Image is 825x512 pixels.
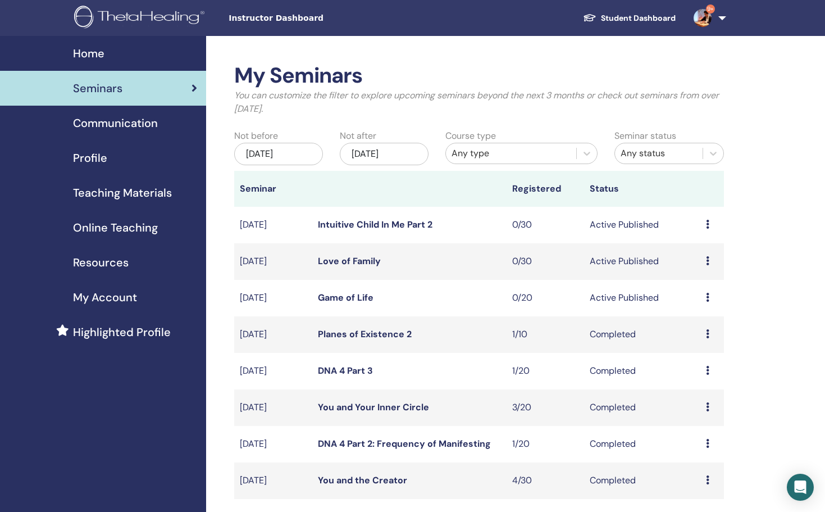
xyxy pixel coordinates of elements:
td: [DATE] [234,316,312,353]
img: graduation-cap-white.svg [583,13,596,22]
img: default.jpg [694,9,712,27]
td: Completed [584,353,701,389]
td: 0/20 [507,280,584,316]
td: [DATE] [234,207,312,243]
a: Intuitive Child In Me Part 2 [318,219,432,230]
div: Open Intercom Messenger [787,474,814,501]
div: Any status [621,147,697,160]
span: Communication [73,115,158,132]
td: Completed [584,463,701,499]
td: Active Published [584,207,701,243]
th: Status [584,171,701,207]
td: [DATE] [234,463,312,499]
h2: My Seminars [234,63,724,89]
td: [DATE] [234,426,312,463]
td: [DATE] [234,280,312,316]
td: 1/10 [507,316,584,353]
a: Planes of Existence 2 [318,328,412,340]
span: Profile [73,149,107,166]
span: Teaching Materials [73,184,172,201]
label: Seminar status [614,129,676,143]
a: Game of Life [318,292,373,303]
td: 1/20 [507,353,584,389]
th: Seminar [234,171,312,207]
label: Not after [340,129,376,143]
div: [DATE] [234,143,323,165]
a: Love of Family [318,255,381,267]
td: 0/30 [507,243,584,280]
a: DNA 4 Part 2: Frequency of Manifesting [318,438,491,450]
a: DNA 4 Part 3 [318,365,373,377]
td: [DATE] [234,389,312,426]
span: My Account [73,289,137,306]
td: Completed [584,426,701,463]
td: Active Published [584,280,701,316]
td: 4/30 [507,463,584,499]
span: 9+ [706,4,715,13]
span: Online Teaching [73,219,158,236]
span: Seminars [73,80,122,97]
td: [DATE] [234,243,312,280]
span: Instructor Dashboard [229,12,397,24]
td: 3/20 [507,389,584,426]
span: Highlighted Profile [73,324,171,341]
a: You and Your Inner Circle [318,401,429,413]
div: Any type [452,147,571,160]
td: 0/30 [507,207,584,243]
div: [DATE] [340,143,429,165]
span: Home [73,45,104,62]
label: Course type [445,129,496,143]
td: Completed [584,316,701,353]
span: Resources [73,254,129,271]
td: 1/20 [507,426,584,463]
td: Completed [584,389,701,426]
p: You can customize the filter to explore upcoming seminars beyond the next 3 months or check out s... [234,89,724,116]
img: logo.png [74,6,208,31]
label: Not before [234,129,278,143]
a: Student Dashboard [574,8,685,29]
th: Registered [507,171,584,207]
td: Active Published [584,243,701,280]
a: You and the Creator [318,474,407,486]
td: [DATE] [234,353,312,389]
